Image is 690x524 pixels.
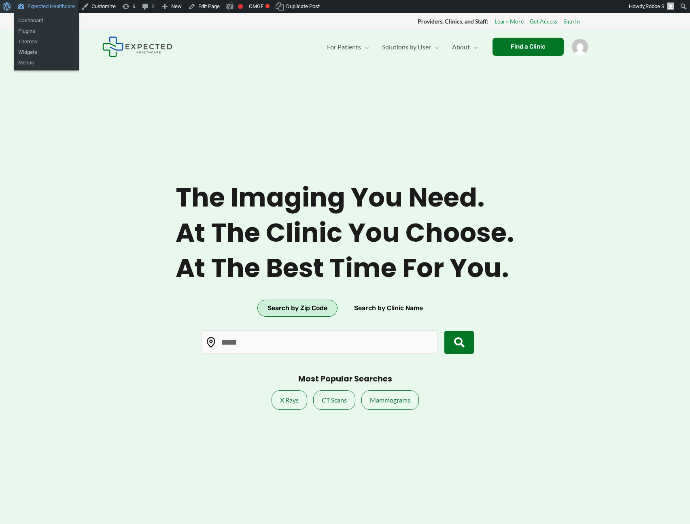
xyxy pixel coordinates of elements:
span: Menu Toggle [361,33,369,61]
span: Menu Toggle [431,33,439,61]
nav: Primary Site Navigation [321,33,484,61]
h3: Most Popular Searches [298,374,392,384]
a: Plugins [14,26,79,36]
img: Location pin [206,337,217,348]
a: Solutions by UserMenu Toggle [376,33,446,61]
button: Search by Zip Code [257,300,338,317]
span: For Patients [327,33,361,61]
ul: Expected Healthcare [14,13,79,39]
span: At the best time for you. [176,253,514,284]
span: Menu Toggle [470,33,478,61]
a: Account icon link [572,42,588,50]
span: About [452,33,470,61]
span: Robbe S [645,3,665,9]
a: Mammograms [361,390,419,410]
span: The imaging you need. [176,182,514,213]
strong: Providers, Clinics, and Staff: [418,18,488,25]
a: Sign In [563,16,580,27]
a: X Rays [272,390,307,410]
button: Search by Clinic Name [344,300,433,317]
a: Themes [14,36,79,47]
a: Get Access [530,16,557,27]
a: AboutMenu Toggle [446,33,484,61]
a: Find a Clinic [493,38,564,56]
ul: Expected Healthcare [14,34,79,70]
a: Dashboard [14,15,79,26]
div: Focus keyphrase not set [238,4,243,9]
a: Widgets [14,47,79,58]
span: At the clinic you choose. [176,217,514,249]
a: CT Scans [313,390,355,410]
a: For PatientsMenu Toggle [321,33,376,61]
img: Expected Healthcare Logo - side, dark font, small [102,36,172,57]
a: Learn More [495,16,524,27]
span: Solutions by User [382,33,431,61]
a: Menus [14,58,79,68]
